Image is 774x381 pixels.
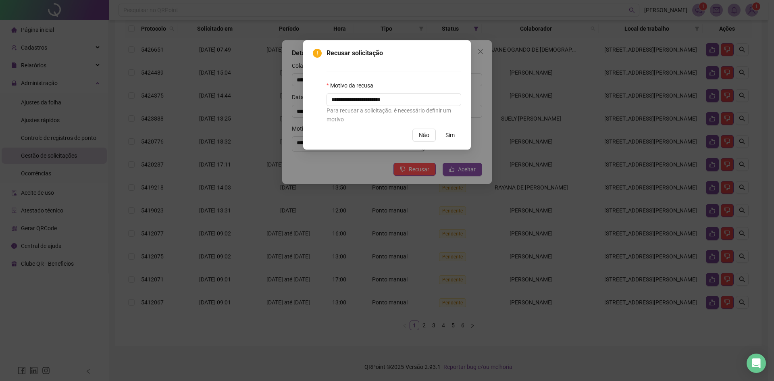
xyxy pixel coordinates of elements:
span: exclamation-circle [313,49,322,58]
div: Open Intercom Messenger [747,354,766,373]
span: Sim [445,131,455,139]
button: Sim [439,129,461,142]
span: Não [419,131,429,139]
label: Motivo da recusa [327,81,379,90]
span: Recusar solicitação [327,48,461,58]
button: Não [412,129,436,142]
div: Para recusar a solicitação, é necessário definir um motivo [327,106,461,124]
